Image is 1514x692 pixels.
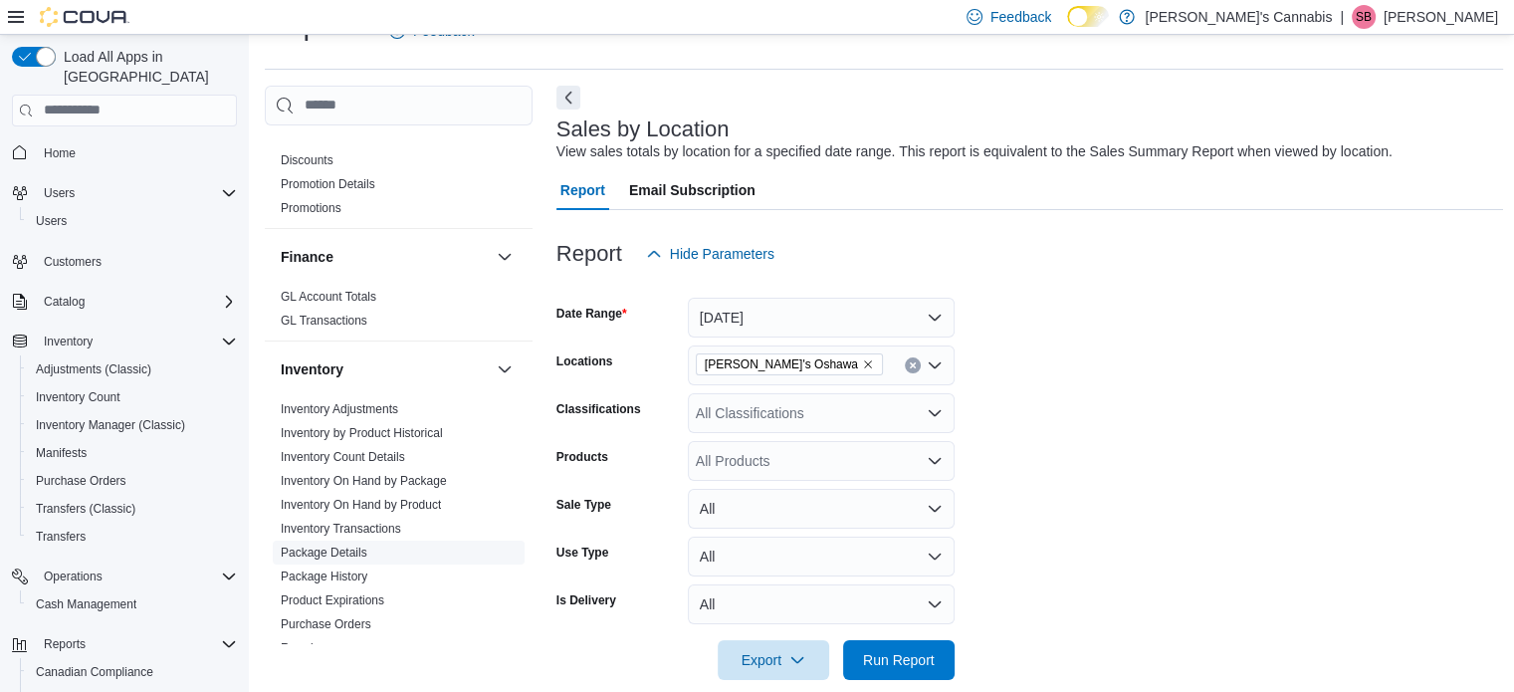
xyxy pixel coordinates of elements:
[281,592,384,608] span: Product Expirations
[281,617,371,631] a: Purchase Orders
[28,385,128,409] a: Inventory Count
[44,254,102,270] span: Customers
[28,469,134,493] a: Purchase Orders
[36,565,237,588] span: Operations
[36,213,67,229] span: Users
[44,185,75,201] span: Users
[281,426,443,440] a: Inventory by Product Historical
[281,359,343,379] h3: Inventory
[688,298,955,338] button: [DATE]
[556,592,616,608] label: Is Delivery
[281,474,447,488] a: Inventory On Hand by Package
[36,181,237,205] span: Users
[281,521,401,537] span: Inventory Transactions
[556,497,611,513] label: Sale Type
[556,545,608,561] label: Use Type
[281,289,376,305] span: GL Account Totals
[4,630,245,658] button: Reports
[28,525,237,549] span: Transfers
[1356,5,1372,29] span: SB
[36,596,136,612] span: Cash Management
[265,397,533,692] div: Inventory
[556,306,627,322] label: Date Range
[36,565,110,588] button: Operations
[281,177,375,191] a: Promotion Details
[556,353,613,369] label: Locations
[36,664,153,680] span: Canadian Compliance
[927,405,943,421] button: Open list of options
[688,537,955,577] button: All
[1067,6,1109,27] input: Dark Mode
[493,245,517,269] button: Finance
[20,658,245,686] button: Canadian Compliance
[281,176,375,192] span: Promotion Details
[28,592,237,616] span: Cash Management
[265,148,533,228] div: Discounts & Promotions
[4,288,245,316] button: Catalog
[493,357,517,381] button: Inventory
[36,249,237,274] span: Customers
[36,632,94,656] button: Reports
[281,569,367,584] span: Package History
[281,425,443,441] span: Inventory by Product Historical
[281,593,384,607] a: Product Expirations
[281,201,341,215] a: Promotions
[28,413,193,437] a: Inventory Manager (Classic)
[556,449,608,465] label: Products
[36,417,185,433] span: Inventory Manager (Classic)
[36,330,237,353] span: Inventory
[281,497,441,513] span: Inventory On Hand by Product
[36,290,93,314] button: Catalog
[281,313,367,329] span: GL Transactions
[862,358,874,370] button: Remove MaryJane's Oshawa from selection in this group
[20,495,245,523] button: Transfers (Classic)
[28,497,237,521] span: Transfers (Classic)
[44,294,85,310] span: Catalog
[556,141,1393,162] div: View sales totals by location for a specified date range. This report is equivalent to the Sales ...
[28,413,237,437] span: Inventory Manager (Classic)
[56,47,237,87] span: Load All Apps in [GEOGRAPHIC_DATA]
[28,660,161,684] a: Canadian Compliance
[20,590,245,618] button: Cash Management
[20,439,245,467] button: Manifests
[36,473,126,489] span: Purchase Orders
[1352,5,1376,29] div: Shaun Bryan
[281,616,371,632] span: Purchase Orders
[265,285,533,341] div: Finance
[4,563,245,590] button: Operations
[36,290,237,314] span: Catalog
[36,330,101,353] button: Inventory
[718,640,829,680] button: Export
[281,247,333,267] h3: Finance
[4,328,245,355] button: Inventory
[36,529,86,545] span: Transfers
[36,445,87,461] span: Manifests
[843,640,955,680] button: Run Report
[281,314,367,328] a: GL Transactions
[36,141,84,165] a: Home
[688,584,955,624] button: All
[4,138,245,167] button: Home
[28,497,143,521] a: Transfers (Classic)
[705,354,858,374] span: [PERSON_NAME]'s Oshawa
[28,357,159,381] a: Adjustments (Classic)
[20,467,245,495] button: Purchase Orders
[281,546,367,560] a: Package Details
[281,498,441,512] a: Inventory On Hand by Product
[990,7,1051,27] span: Feedback
[1067,27,1068,28] span: Dark Mode
[44,636,86,652] span: Reports
[20,383,245,411] button: Inventory Count
[28,209,75,233] a: Users
[20,207,245,235] button: Users
[281,402,398,416] a: Inventory Adjustments
[281,449,405,465] span: Inventory Count Details
[281,641,324,655] a: Reorder
[629,170,756,210] span: Email Subscription
[927,453,943,469] button: Open list of options
[863,650,935,670] span: Run Report
[4,179,245,207] button: Users
[281,247,489,267] button: Finance
[281,570,367,583] a: Package History
[20,411,245,439] button: Inventory Manager (Classic)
